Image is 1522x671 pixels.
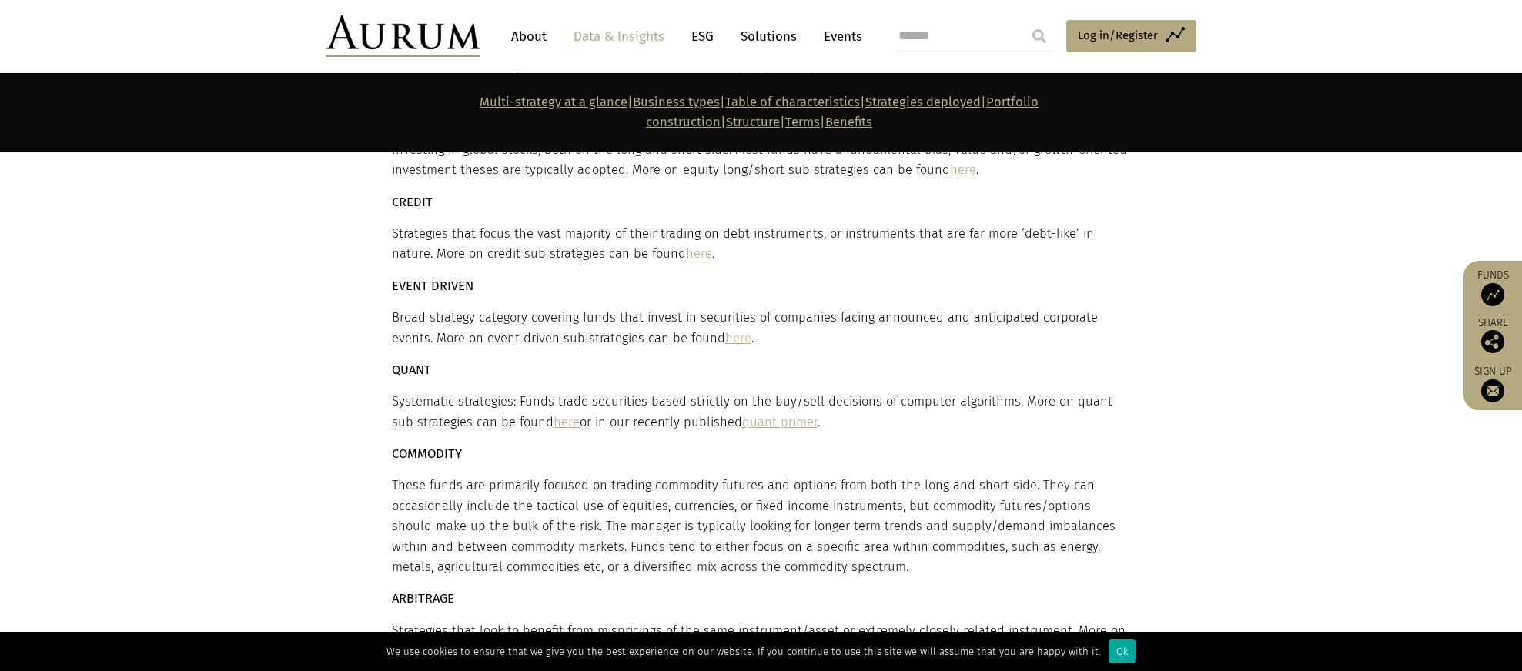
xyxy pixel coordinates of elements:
[686,246,712,261] a: here
[392,224,1127,265] p: Strategies that focus the vast majority of their trading on debt instruments, or instruments that...
[865,95,981,109] a: Strategies deployed
[742,415,818,429] a: quant primer
[733,22,804,51] a: Solutions
[392,195,433,209] strong: CREDIT
[326,15,480,57] img: Aurum
[684,22,721,51] a: ESG
[392,308,1127,349] p: Broad strategy category covering funds that invest in securities of companies facing announced an...
[1471,269,1514,306] a: Funds
[1471,365,1514,402] a: Sign up
[820,115,825,129] strong: |
[1066,20,1196,52] a: Log in/Register
[825,115,872,129] a: Benefits
[566,22,672,51] a: Data & Insights
[725,331,751,346] a: here
[392,362,431,377] strong: QUANT
[392,392,1127,432] p: Systematic strategies: Funds trade securities based strictly on the buy/sell decisions of compute...
[392,446,462,461] strong: COMMODITY
[725,95,860,109] a: Table of characteristics
[1471,318,1514,353] div: Share
[816,22,862,51] a: Events
[1109,639,1136,663] div: Ok
[1481,379,1504,402] img: Sign up to our newsletter
[950,162,976,177] a: here
[392,279,473,293] strong: EVENT DRIVEN
[633,95,720,109] a: Business types
[554,415,580,429] a: here
[503,22,554,51] a: About
[480,95,1039,129] strong: | | | | | |
[392,621,1127,662] p: Strategies that look to benefit from mispricings of the same instrument/asset or extremely closel...
[1024,21,1055,52] input: Submit
[392,140,1127,181] p: Investing in global stocks, both on the long and short side. Most funds have a fundamental bias, ...
[1481,330,1504,353] img: Share this post
[392,476,1127,577] p: These funds are primarily focused on trading commodity futures and options from both the long and...
[480,95,627,109] a: Multi-strategy at a glance
[1078,26,1158,45] span: Log in/Register
[726,115,780,129] a: Structure
[392,591,454,606] strong: ARBITRAGE
[1481,283,1504,306] img: Access Funds
[785,115,820,129] a: Terms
